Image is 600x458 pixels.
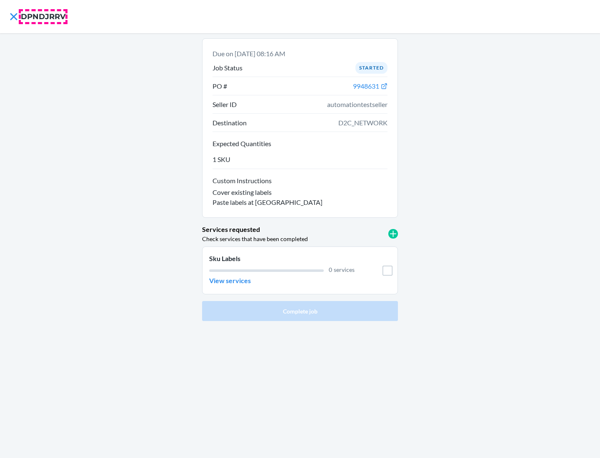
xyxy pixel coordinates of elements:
[355,62,387,74] div: Started
[202,224,260,234] p: Services requested
[212,139,387,150] button: Expected Quantities
[353,82,379,90] span: 9948631
[334,266,355,273] span: services
[329,266,332,273] span: 0
[209,254,355,264] p: Sku Labels
[212,197,322,207] p: Paste labels at [GEOGRAPHIC_DATA]
[212,139,387,149] p: Expected Quantities
[212,176,387,187] button: Custom Instructions
[212,176,387,186] p: Custom Instructions
[327,100,387,110] span: automationtestseller
[21,11,65,22] h4: DPNDJRRV
[212,118,247,128] p: Destination
[212,63,242,73] p: Job Status
[212,187,272,197] p: Cover existing labels
[353,83,387,90] a: 9948631
[212,81,227,91] p: PO #
[209,276,251,286] p: View services
[202,234,308,243] p: Check services that have been completed
[202,301,398,321] button: Complete job
[212,100,237,110] p: Seller ID
[209,274,251,287] button: View services
[212,154,230,164] p: 1 SKU
[212,49,387,59] p: Due on [DATE] 08:16 AM
[338,118,387,128] span: D2C_NETWORK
